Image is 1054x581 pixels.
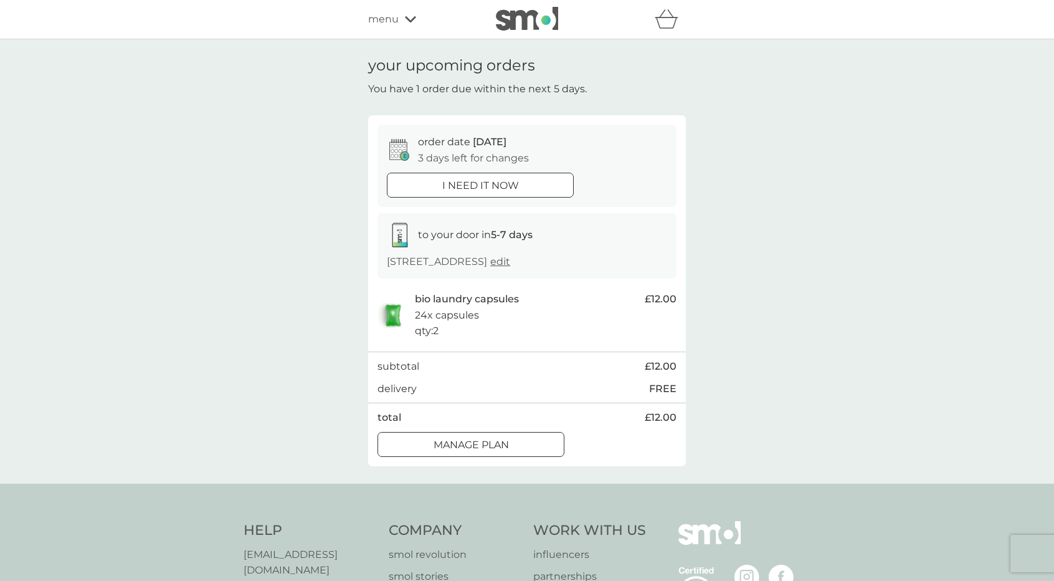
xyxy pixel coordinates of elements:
[415,291,519,307] p: bio laundry capsules
[418,229,533,241] span: to your door in
[496,7,558,31] img: smol
[389,547,521,563] a: smol revolution
[645,291,677,307] span: £12.00
[389,521,521,540] h4: Company
[645,358,677,375] span: £12.00
[473,136,506,148] span: [DATE]
[434,437,509,453] p: Manage plan
[377,432,564,457] button: Manage plan
[649,381,677,397] p: FREE
[415,323,439,339] p: qty : 2
[377,358,419,375] p: subtotal
[490,256,510,267] a: edit
[244,547,376,579] a: [EMAIL_ADDRESS][DOMAIN_NAME]
[491,229,533,241] strong: 5-7 days
[368,11,399,27] span: menu
[377,410,401,426] p: total
[244,521,376,540] h4: Help
[377,381,417,397] p: delivery
[645,410,677,426] span: £12.00
[418,134,506,150] p: order date
[418,150,529,166] p: 3 days left for changes
[415,307,479,324] p: 24x capsules
[387,254,510,270] p: [STREET_ADDRESS]
[442,178,519,194] p: i need it now
[368,81,587,97] p: You have 1 order due within the next 5 days.
[387,173,574,198] button: i need it now
[533,547,646,563] a: influencers
[678,521,741,564] img: smol
[655,7,686,32] div: basket
[368,57,535,75] h1: your upcoming orders
[533,521,646,540] h4: Work With Us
